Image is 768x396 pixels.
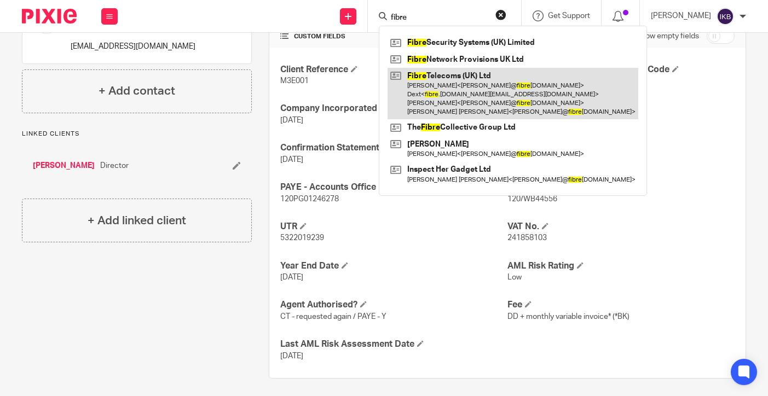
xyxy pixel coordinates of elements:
img: svg%3E [717,8,734,25]
h4: CUSTOM FIELDS [280,32,507,41]
span: [DATE] [280,156,303,164]
span: Low [507,273,522,281]
input: Search [390,13,488,23]
h4: VAT No. [507,221,735,232]
h4: Client Reference [280,64,507,75]
span: Get Support [548,12,590,20]
span: M3E001 [280,77,309,85]
span: [DATE] [280,273,303,281]
p: Linked clients [22,130,252,138]
img: Pixie [22,9,77,24]
h4: + Add contact [99,83,175,100]
h4: Fee [507,299,735,311]
h4: Year End Date [280,260,507,272]
h4: PAYE - Accounts Office Ref. [280,182,507,193]
span: DD + monthly variable invoice* (*BK) [507,313,630,321]
h4: + Add linked client [88,212,186,229]
h4: AML Risk Rating [507,260,735,272]
span: 120/WB44556 [507,195,557,203]
p: [EMAIL_ADDRESS][DOMAIN_NAME] [71,41,195,52]
label: Show empty fields [636,31,699,42]
p: [PERSON_NAME] [651,10,711,21]
span: CT - requested again / PAYE - Y [280,313,386,321]
span: 5322019239 [280,234,324,242]
span: 120PG01246278 [280,195,339,203]
h4: Agent Authorised? [280,299,507,311]
a: [PERSON_NAME] [33,160,95,171]
span: Director [100,160,129,171]
span: [DATE] [280,117,303,124]
h4: Confirmation Statement Date [280,142,507,154]
span: 241858103 [507,234,547,242]
h4: UTR [280,221,507,232]
button: Clear [495,9,506,20]
span: [DATE] [280,352,303,360]
h4: Company Incorporated On [280,103,507,114]
h4: Last AML Risk Assessment Date [280,339,507,350]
